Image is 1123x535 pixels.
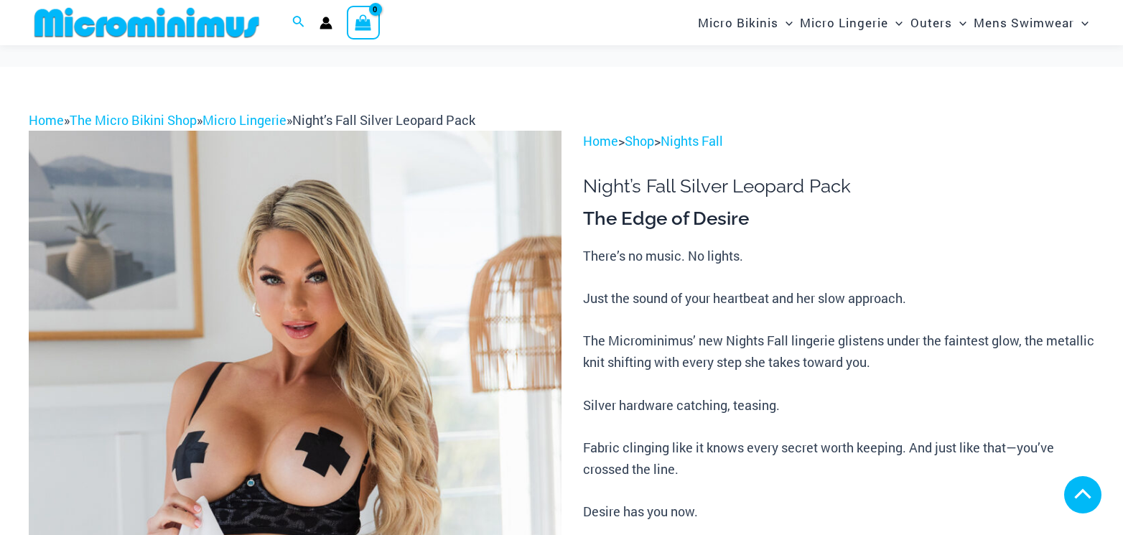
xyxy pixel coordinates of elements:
[583,207,1094,231] h3: The Edge of Desire
[910,4,952,41] span: Outers
[625,132,654,149] a: Shop
[202,111,286,129] a: Micro Lingerie
[888,4,903,41] span: Menu Toggle
[694,4,796,41] a: Micro BikinisMenu ToggleMenu Toggle
[29,111,64,129] a: Home
[778,4,793,41] span: Menu Toggle
[952,4,966,41] span: Menu Toggle
[70,111,197,129] a: The Micro Bikini Shop
[29,111,475,129] span: » » »
[974,4,1074,41] span: Mens Swimwear
[29,6,265,39] img: MM SHOP LOGO FLAT
[292,14,305,32] a: Search icon link
[347,6,380,39] a: View Shopping Cart, empty
[692,2,1094,43] nav: Site Navigation
[583,175,1094,197] h1: Night’s Fall Silver Leopard Pack
[292,111,475,129] span: Night’s Fall Silver Leopard Pack
[698,4,778,41] span: Micro Bikinis
[583,131,1094,152] p: > >
[907,4,970,41] a: OutersMenu ToggleMenu Toggle
[1074,4,1089,41] span: Menu Toggle
[970,4,1092,41] a: Mens SwimwearMenu ToggleMenu Toggle
[800,4,888,41] span: Micro Lingerie
[796,4,906,41] a: Micro LingerieMenu ToggleMenu Toggle
[661,132,723,149] a: Nights Fall
[320,17,332,29] a: Account icon link
[583,132,618,149] a: Home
